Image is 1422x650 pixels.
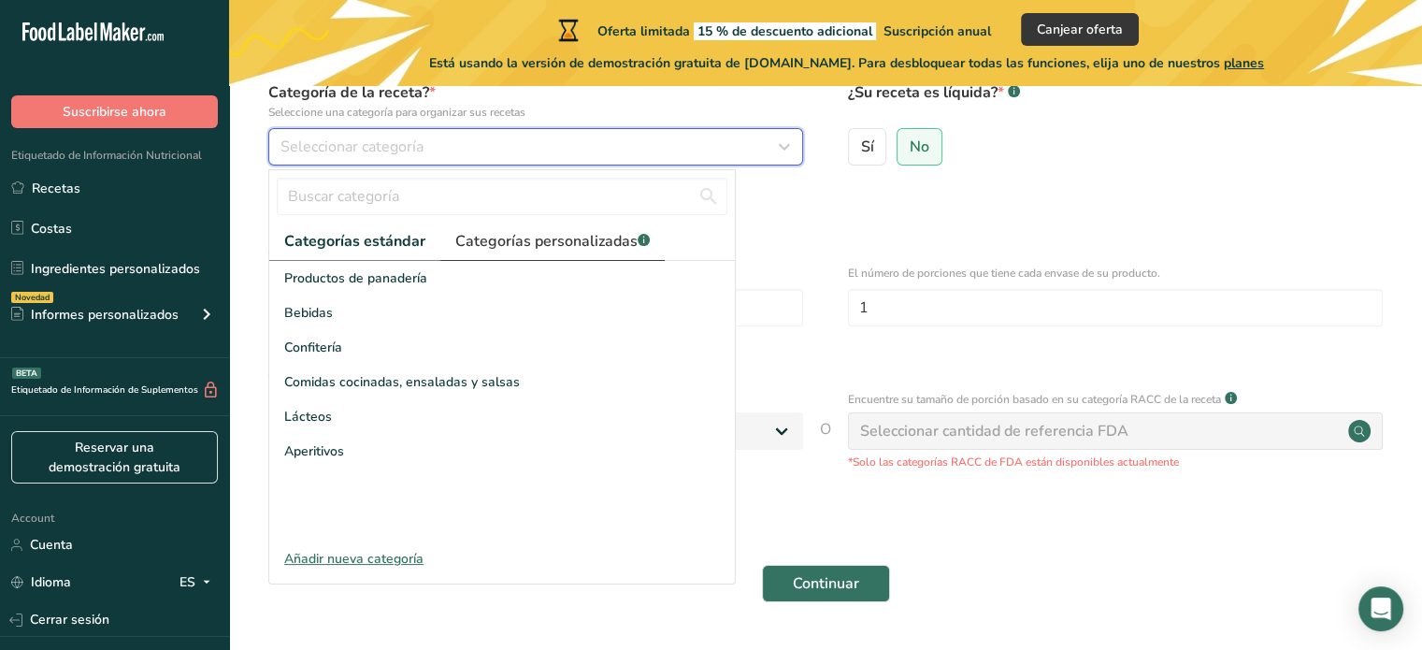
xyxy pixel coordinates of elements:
div: BETA [12,368,41,379]
span: planes [1224,54,1264,72]
span: Aperitivos [284,441,344,461]
span: Suscribirse ahora [63,102,166,122]
button: Canjear oferta [1021,13,1139,46]
span: Productos de panadería [284,268,427,288]
span: Categorías personalizadas [455,230,650,253]
div: Seleccionar cantidad de referencia FDA [860,420,1128,442]
div: Informes personalizados [11,305,179,325]
span: Categorías estándar [284,230,425,253]
button: Suscribirse ahora [11,95,218,128]
label: Categoría de la receta? [268,81,803,121]
label: ¿Su receta es líquida? [848,81,1383,121]
a: Idioma [11,566,71,599]
div: Novedad [11,292,53,303]
button: Continuar [762,565,890,602]
div: Oferta limitada [554,19,991,41]
div: Añadir nueva categoría [269,549,735,569]
input: Buscar categoría [277,178,727,215]
p: *Solo las categorías RACC de FDA están disponibles actualmente [848,454,1383,470]
p: Seleccione una categoría para organizar sus recetas [268,104,803,121]
span: Comidas cocinadas, ensaladas y salsas [284,372,520,392]
span: Está usando la versión de demostración gratuita de [DOMAIN_NAME]. Para desbloquear todas las func... [429,53,1264,73]
span: Lácteos [284,407,332,426]
span: Continuar [793,572,859,595]
p: El número de porciones que tiene cada envase de su producto. [848,265,1383,282]
span: Bebidas [284,303,333,323]
div: Open Intercom Messenger [1358,586,1403,631]
span: No [910,137,929,156]
span: Canjear oferta [1037,20,1123,39]
div: ES [180,571,218,594]
p: Encuentre su tamaño de porción basado en su categoría RACC de la receta [848,391,1221,408]
span: Suscripción anual [883,22,991,40]
span: 15 % de descuento adicional [694,22,876,40]
a: Reservar una demostración gratuita [11,431,218,484]
span: Confitería [284,338,342,357]
span: Sí [861,137,874,156]
button: Seleccionar categoría [268,128,803,166]
span: Seleccionar categoría [280,136,424,158]
span: O [820,418,831,470]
